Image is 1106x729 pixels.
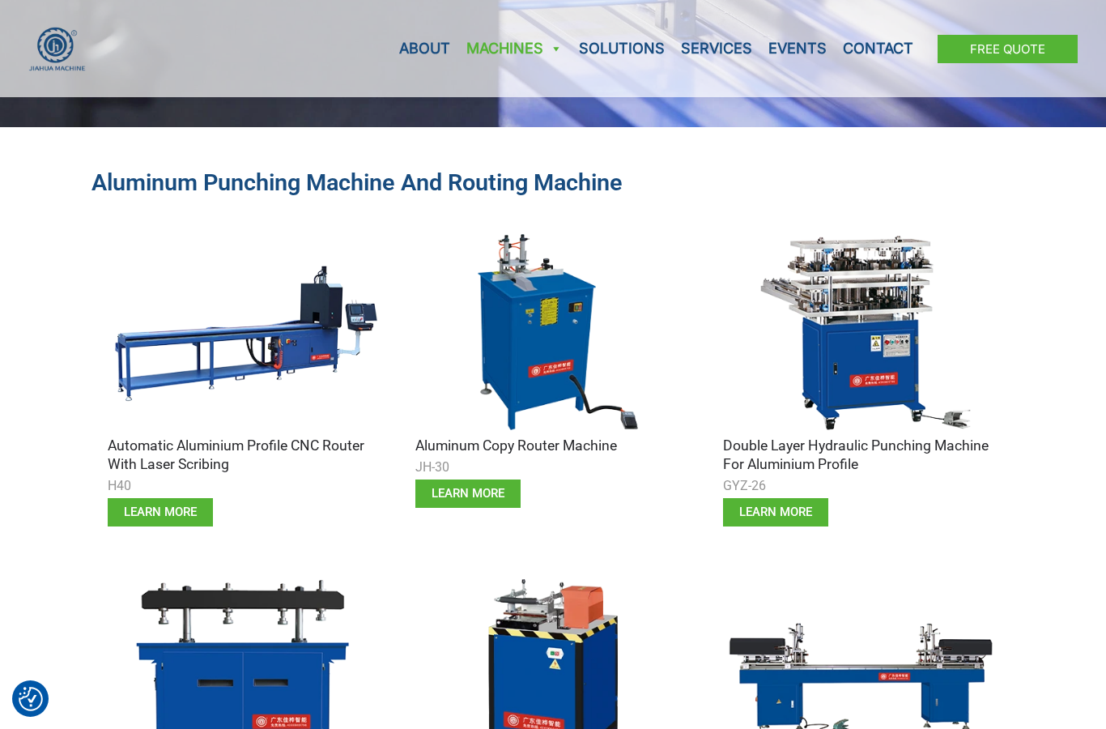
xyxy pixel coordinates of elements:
div: JH-30 [415,455,691,480]
a: learn more [723,498,828,526]
img: Aluminum Punching and Routing Machine 2 [415,230,691,437]
span: learn more [739,506,812,518]
button: Consent Preferences [19,687,43,711]
h2: Aluminum Punching Machine and Routing Machine [91,168,1015,198]
img: Revisit consent button [19,687,43,711]
a: Free Quote [938,35,1078,63]
img: JH Aluminium Window & Door Processing Machines [28,27,86,71]
span: learn more [124,506,197,518]
h3: Aluminum Copy Router Machine [415,437,691,455]
div: H40 [108,474,383,498]
h3: Automatic Aluminium Profile CNC Router with Laser Scribing [108,437,383,474]
span: learn more [432,488,504,500]
div: GYZ-26 [723,474,998,498]
img: Aluminum Punching and Routing Machine 3 [723,230,998,437]
a: learn more [108,498,213,526]
a: learn more [415,480,521,508]
h3: Double Layer Hydraulic Punching Machine for Aluminium Profile [723,437,998,474]
img: Aluminum Punching and Routing Machine 1 [108,230,383,437]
